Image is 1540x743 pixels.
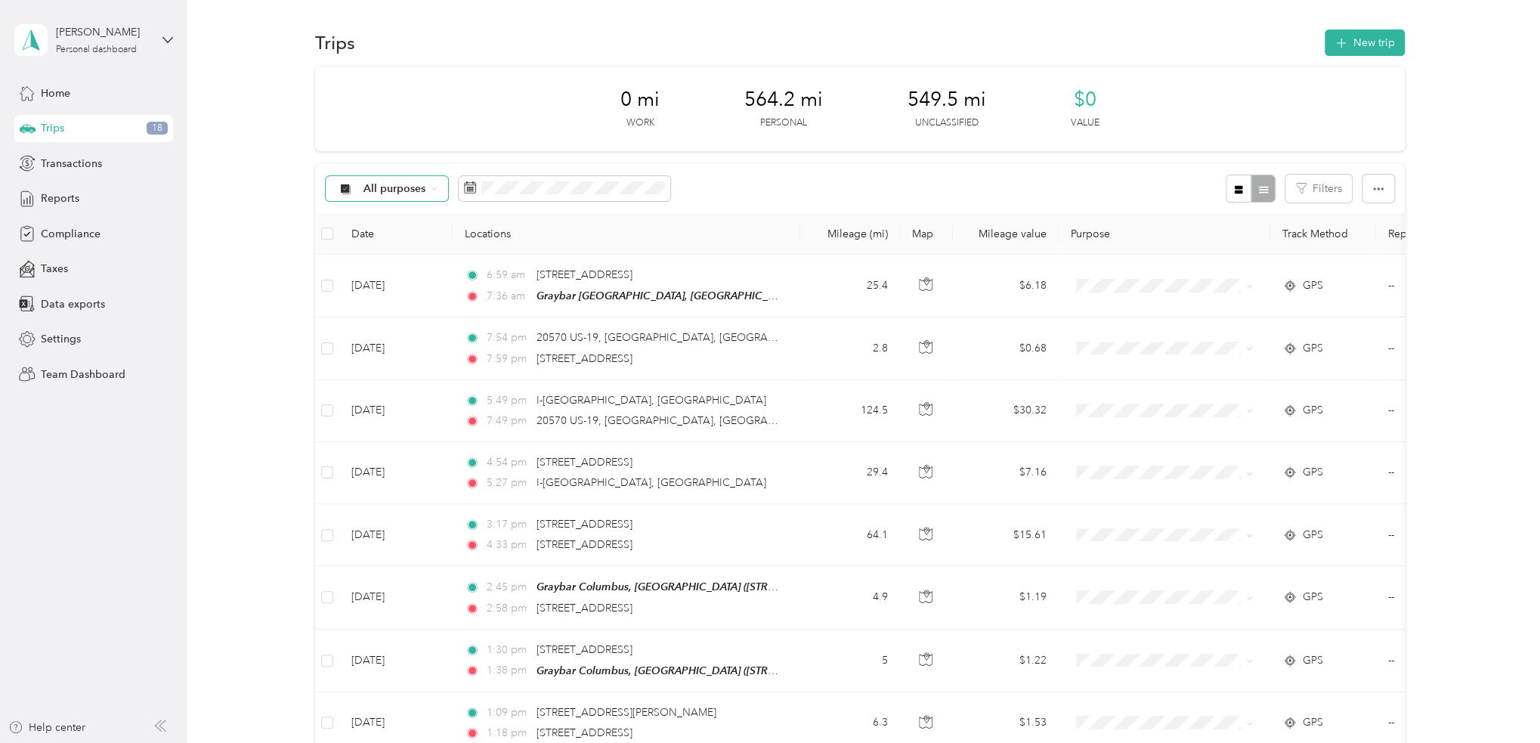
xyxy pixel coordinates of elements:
[1376,255,1514,317] td: --
[953,442,1059,504] td: $7.16
[1303,527,1323,543] span: GPS
[1376,317,1514,379] td: --
[339,630,453,692] td: [DATE]
[487,642,530,658] span: 1:30 pm
[1303,714,1323,731] span: GPS
[953,213,1059,255] th: Mileage value
[339,255,453,317] td: [DATE]
[41,85,70,101] span: Home
[537,456,632,469] span: [STREET_ADDRESS]
[1270,213,1376,255] th: Track Method
[487,600,530,617] span: 2:58 pm
[1376,566,1514,629] td: --
[453,213,800,255] th: Locations
[1285,175,1352,203] button: Filters
[744,88,823,112] span: 564.2 mi
[487,351,530,367] span: 7:59 pm
[41,156,102,172] span: Transactions
[537,602,632,615] span: [STREET_ADDRESS]
[487,392,530,409] span: 5:49 pm
[487,475,530,491] span: 5:27 pm
[1303,464,1323,481] span: GPS
[41,331,81,347] span: Settings
[800,380,900,442] td: 124.5
[1376,213,1514,255] th: Report
[800,630,900,692] td: 5
[487,288,530,305] span: 7:36 am
[537,352,632,365] span: [STREET_ADDRESS]
[537,394,766,407] span: I-[GEOGRAPHIC_DATA], [GEOGRAPHIC_DATA]
[800,213,900,255] th: Mileage (mi)
[339,566,453,629] td: [DATE]
[487,516,530,533] span: 3:17 pm
[537,518,632,531] span: [STREET_ADDRESS]
[1455,658,1540,743] iframe: Everlance-gr Chat Button Frame
[908,88,986,112] span: 549.5 mi
[1074,88,1096,112] span: $0
[487,725,530,741] span: 1:18 pm
[339,317,453,379] td: [DATE]
[537,476,766,489] span: I-[GEOGRAPHIC_DATA], [GEOGRAPHIC_DATA]
[8,720,85,735] button: Help center
[41,190,79,206] span: Reports
[1303,340,1323,357] span: GPS
[953,504,1059,566] td: $15.61
[1303,589,1323,605] span: GPS
[537,268,632,281] span: [STREET_ADDRESS]
[56,24,150,40] div: [PERSON_NAME]
[487,454,530,471] span: 4:54 pm
[1303,402,1323,419] span: GPS
[1376,504,1514,566] td: --
[537,414,828,427] span: 20570 US-19, [GEOGRAPHIC_DATA], [GEOGRAPHIC_DATA]
[41,261,68,277] span: Taxes
[339,213,453,255] th: Date
[487,662,530,679] span: 1:38 pm
[41,226,101,242] span: Compliance
[1376,630,1514,692] td: --
[41,120,64,136] span: Trips
[800,317,900,379] td: 2.8
[760,116,807,130] p: Personal
[537,580,983,593] span: Graybar Columbus, [GEOGRAPHIC_DATA] ([STREET_ADDRESS][PERSON_NAME][US_STATE])
[620,88,660,112] span: 0 mi
[1059,213,1270,255] th: Purpose
[487,537,530,553] span: 4:33 pm
[537,706,716,719] span: [STREET_ADDRESS][PERSON_NAME]
[537,538,632,551] span: [STREET_ADDRESS]
[1376,442,1514,504] td: --
[41,296,105,312] span: Data exports
[147,122,168,135] span: 18
[487,267,530,283] span: 6:59 am
[339,504,453,566] td: [DATE]
[953,317,1059,379] td: $0.68
[800,504,900,566] td: 64.1
[537,643,632,656] span: [STREET_ADDRESS]
[800,442,900,504] td: 29.4
[56,45,137,54] div: Personal dashboard
[487,330,530,346] span: 7:54 pm
[41,367,125,382] span: Team Dashboard
[487,704,530,721] span: 1:09 pm
[953,255,1059,317] td: $6.18
[1071,116,1099,130] p: Value
[953,630,1059,692] td: $1.22
[537,289,954,302] span: Graybar [GEOGRAPHIC_DATA], [GEOGRAPHIC_DATA] ([STREET_ADDRESS][US_STATE])
[1325,29,1405,56] button: New trip
[800,255,900,317] td: 25.4
[537,331,828,344] span: 20570 US-19, [GEOGRAPHIC_DATA], [GEOGRAPHIC_DATA]
[537,664,983,677] span: Graybar Columbus, [GEOGRAPHIC_DATA] ([STREET_ADDRESS][PERSON_NAME][US_STATE])
[915,116,979,130] p: Unclassified
[315,35,355,51] h1: Trips
[1376,380,1514,442] td: --
[953,380,1059,442] td: $30.32
[900,213,953,255] th: Map
[363,184,426,194] span: All purposes
[800,566,900,629] td: 4.9
[339,380,453,442] td: [DATE]
[339,442,453,504] td: [DATE]
[487,413,530,429] span: 7:49 pm
[537,726,632,739] span: [STREET_ADDRESS]
[1303,277,1323,294] span: GPS
[487,579,530,596] span: 2:45 pm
